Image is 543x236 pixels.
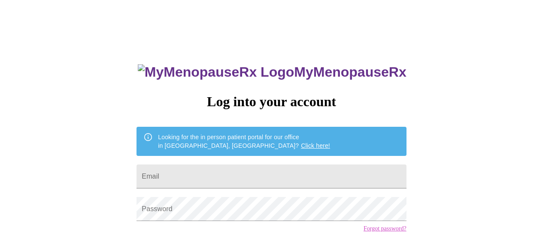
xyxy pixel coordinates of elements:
[158,129,330,153] div: Looking for the in person patient portal for our office in [GEOGRAPHIC_DATA], [GEOGRAPHIC_DATA]?
[138,64,406,80] h3: MyMenopauseRx
[138,64,294,80] img: MyMenopauseRx Logo
[301,142,330,149] a: Click here!
[364,225,406,232] a: Forgot password?
[137,94,406,110] h3: Log into your account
